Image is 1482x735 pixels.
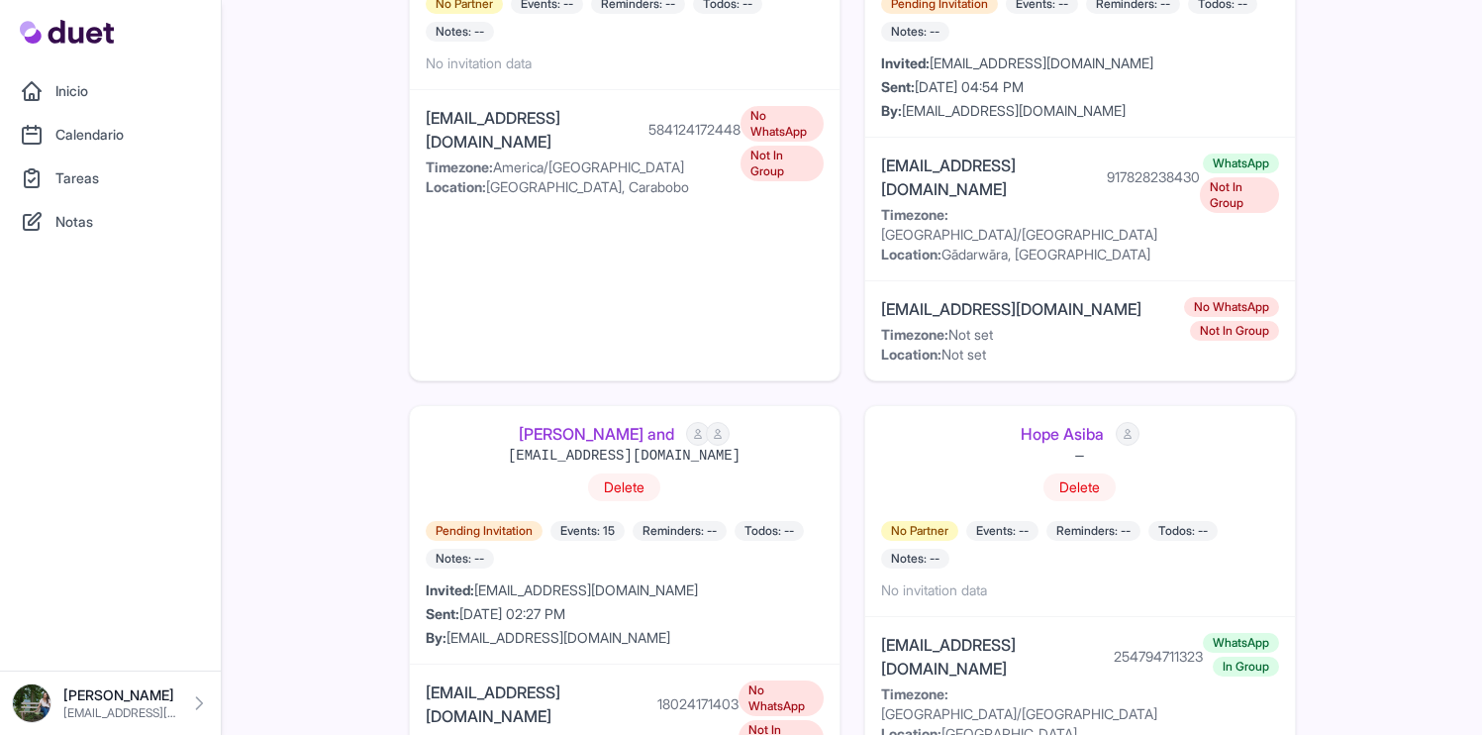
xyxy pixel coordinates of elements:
span: Events: -- [966,521,1038,541]
div: [GEOGRAPHIC_DATA], Carabobo [426,177,741,197]
span: No WhatsApp [739,681,824,716]
strong: Invited: [426,581,474,598]
div: 584124172448 [648,120,741,140]
div: [EMAIL_ADDRESS][DOMAIN_NAME] [508,446,741,466]
div: [EMAIL_ADDRESS][DOMAIN_NAME] [426,106,641,154]
p: [EMAIL_ADDRESS][DOMAIN_NAME] [63,705,177,721]
div: [EMAIL_ADDRESS][DOMAIN_NAME] [881,154,1099,201]
span: Todos: -- [735,521,804,541]
div: 18024171403 [657,694,739,714]
strong: By: [426,629,446,646]
div: [EMAIL_ADDRESS][DOMAIN_NAME] [426,628,824,648]
button: Delete [1043,473,1116,501]
div: [EMAIL_ADDRESS][DOMAIN_NAME] [881,101,1279,121]
button: Delete [588,473,660,501]
div: Not set [881,345,1149,365]
div: No invitation data [426,53,824,73]
p: [PERSON_NAME] [63,685,177,705]
strong: Location: [881,246,941,262]
div: [DATE] 04:54 PM [881,77,1279,97]
strong: Timezone: [426,158,493,175]
div: Not set [881,325,1149,345]
a: [PERSON_NAME] and [519,422,674,446]
span: WhatsApp [1203,154,1279,173]
span: Pending Invitation [426,521,543,541]
span: Events: 15 [550,521,625,541]
span: Not In Group [741,146,824,181]
div: 254794711323 [1114,647,1203,667]
span: Notes: -- [426,22,494,42]
div: [GEOGRAPHIC_DATA]/[GEOGRAPHIC_DATA] [881,684,1203,724]
span: Reminders: -- [1046,521,1140,541]
span: In Group [1213,657,1279,677]
strong: Invited: [881,54,930,71]
strong: Location: [426,178,486,195]
a: Inicio [12,71,209,111]
a: Calendario [12,115,209,155]
strong: Timezone: [881,326,948,343]
strong: Sent: [881,78,915,95]
span: WhatsApp [1203,633,1279,653]
div: [EMAIL_ADDRESS][DOMAIN_NAME] [426,681,649,728]
div: Gādarwāra, [GEOGRAPHIC_DATA] [881,245,1200,264]
a: Hope Asiba [1021,422,1104,446]
span: Notes: -- [426,549,494,569]
span: Not In Group [1200,177,1279,213]
div: [EMAIL_ADDRESS][DOMAIN_NAME] [881,633,1106,681]
span: Reminders: -- [633,521,727,541]
strong: Timezone: [881,685,948,702]
span: No WhatsApp [1184,297,1279,317]
strong: Location: [881,346,941,363]
a: Tareas [12,158,209,198]
div: 917828238430 [1107,167,1200,187]
div: [EMAIL_ADDRESS][DOMAIN_NAME] [426,580,824,600]
span: No Partner [881,521,958,541]
img: DSC08576_Original.jpeg [12,683,51,723]
div: — [1043,446,1116,466]
div: No invitation data [881,580,1279,600]
span: Notes: -- [881,549,949,569]
span: Notes: -- [881,22,949,42]
strong: By: [881,102,902,119]
span: No WhatsApp [741,106,824,142]
strong: Sent: [426,605,459,622]
a: [PERSON_NAME] [EMAIL_ADDRESS][DOMAIN_NAME] [12,683,209,723]
a: Notas [12,202,209,242]
div: [DATE] 02:27 PM [426,604,824,624]
strong: Timezone: [881,206,948,223]
span: Todos: -- [1148,521,1218,541]
span: Not In Group [1190,321,1279,341]
div: [GEOGRAPHIC_DATA]/[GEOGRAPHIC_DATA] [881,205,1200,245]
div: [EMAIL_ADDRESS][DOMAIN_NAME] [881,53,1279,73]
div: America/[GEOGRAPHIC_DATA] [426,157,741,177]
div: [EMAIL_ADDRESS][DOMAIN_NAME] [881,297,1141,321]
